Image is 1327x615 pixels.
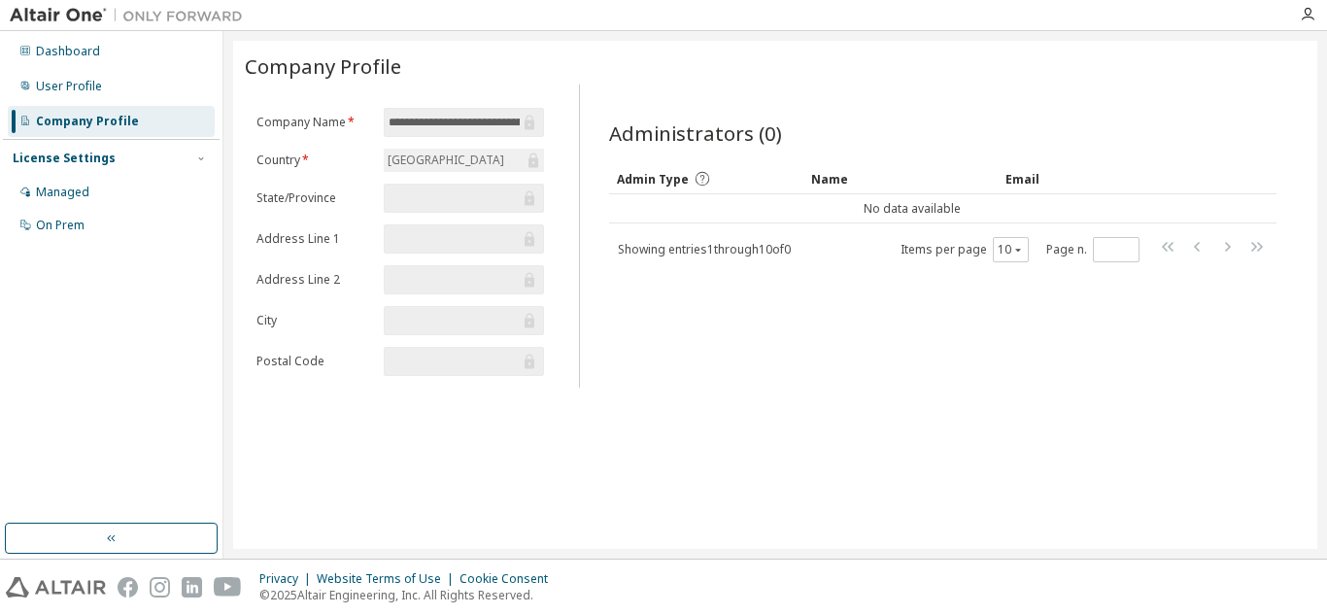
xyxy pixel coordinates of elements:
label: Country [256,153,372,168]
span: Showing entries 1 through 10 of 0 [618,241,791,257]
div: [GEOGRAPHIC_DATA] [385,150,507,171]
div: Company Profile [36,114,139,129]
label: Postal Code [256,354,372,369]
button: 10 [998,242,1024,257]
div: License Settings [13,151,116,166]
span: Admin Type [617,171,689,188]
label: State/Province [256,190,372,206]
div: On Prem [36,218,85,233]
td: No data available [609,194,1214,223]
label: Address Line 1 [256,231,372,247]
span: Administrators (0) [609,120,782,147]
div: Dashboard [36,44,100,59]
label: City [256,313,372,328]
img: facebook.svg [118,577,138,598]
div: User Profile [36,79,102,94]
span: Page n. [1046,237,1140,262]
span: Items per page [901,237,1029,262]
label: Address Line 2 [256,272,372,288]
p: © 2025 Altair Engineering, Inc. All Rights Reserved. [259,587,560,603]
div: Email [1005,163,1109,194]
label: Company Name [256,115,372,130]
img: altair_logo.svg [6,577,106,598]
span: Company Profile [245,52,401,80]
div: [GEOGRAPHIC_DATA] [384,149,545,172]
div: Managed [36,185,89,200]
img: Altair One [10,6,253,25]
img: youtube.svg [214,577,242,598]
div: Cookie Consent [459,571,560,587]
div: Name [811,163,990,194]
img: linkedin.svg [182,577,202,598]
div: Website Terms of Use [317,571,459,587]
img: instagram.svg [150,577,170,598]
div: Privacy [259,571,317,587]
